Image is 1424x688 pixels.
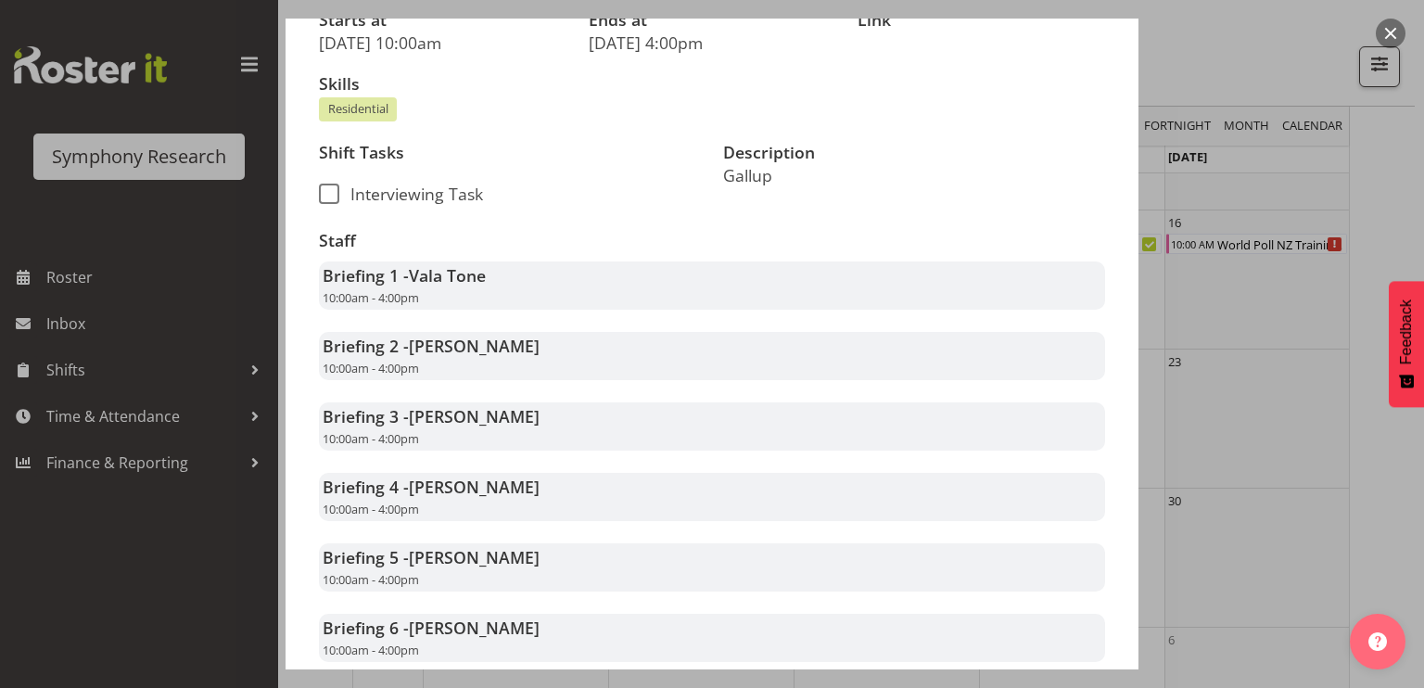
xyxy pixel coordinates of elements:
[323,642,419,658] span: 10:00am - 4:00pm
[323,571,419,588] span: 10:00am - 4:00pm
[323,430,419,447] span: 10:00am - 4:00pm
[409,264,486,287] span: Vala Tone
[409,335,540,357] span: [PERSON_NAME]
[723,144,1105,162] h3: Description
[858,11,1105,30] h3: Link
[1398,299,1415,364] span: Feedback
[339,184,483,204] span: Interviewing Task
[323,405,540,427] strong: Briefing 3 -
[323,289,419,306] span: 10:00am - 4:00pm
[323,335,540,357] strong: Briefing 2 -
[319,32,566,53] p: [DATE] 10:00am
[409,476,540,498] span: [PERSON_NAME]
[323,264,486,287] strong: Briefing 1 -
[328,100,388,118] span: Residential
[319,232,1105,250] h3: Staff
[723,165,1105,185] p: Gallup
[319,11,566,30] h3: Starts at
[409,617,540,639] span: [PERSON_NAME]
[589,32,836,53] p: [DATE] 4:00pm
[319,144,701,162] h3: Shift Tasks
[1368,632,1387,651] img: help-xxl-2.png
[323,360,419,376] span: 10:00am - 4:00pm
[323,617,540,639] strong: Briefing 6 -
[1389,281,1424,407] button: Feedback - Show survey
[323,476,540,498] strong: Briefing 4 -
[323,501,419,517] span: 10:00am - 4:00pm
[409,546,540,568] span: [PERSON_NAME]
[319,75,1105,94] h3: Skills
[409,405,540,427] span: [PERSON_NAME]
[323,546,540,568] strong: Briefing 5 -
[589,11,836,30] h3: Ends at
